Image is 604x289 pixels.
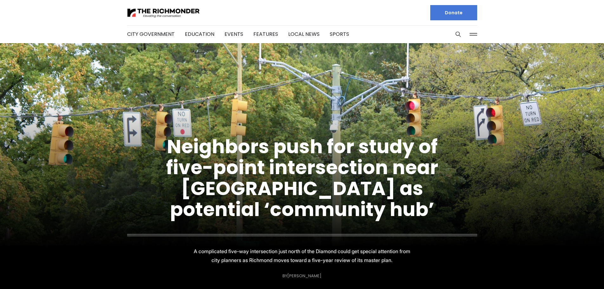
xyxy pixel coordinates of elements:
[185,30,214,38] a: Education
[253,30,278,38] a: Features
[288,30,320,38] a: Local News
[127,30,175,38] a: City Government
[283,273,321,278] div: By
[127,7,200,18] img: The Richmonder
[189,247,415,265] p: A complicated five-way intersection just north of the Diamond could get special attention from ci...
[287,273,321,279] a: [PERSON_NAME]
[550,258,604,289] iframe: portal-trigger
[330,30,349,38] a: Sports
[166,133,438,223] a: Neighbors push for study of five-point intersection near [GEOGRAPHIC_DATA] as potential ‘communit...
[224,30,243,38] a: Events
[430,5,477,20] a: Donate
[453,30,463,39] button: Search this site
